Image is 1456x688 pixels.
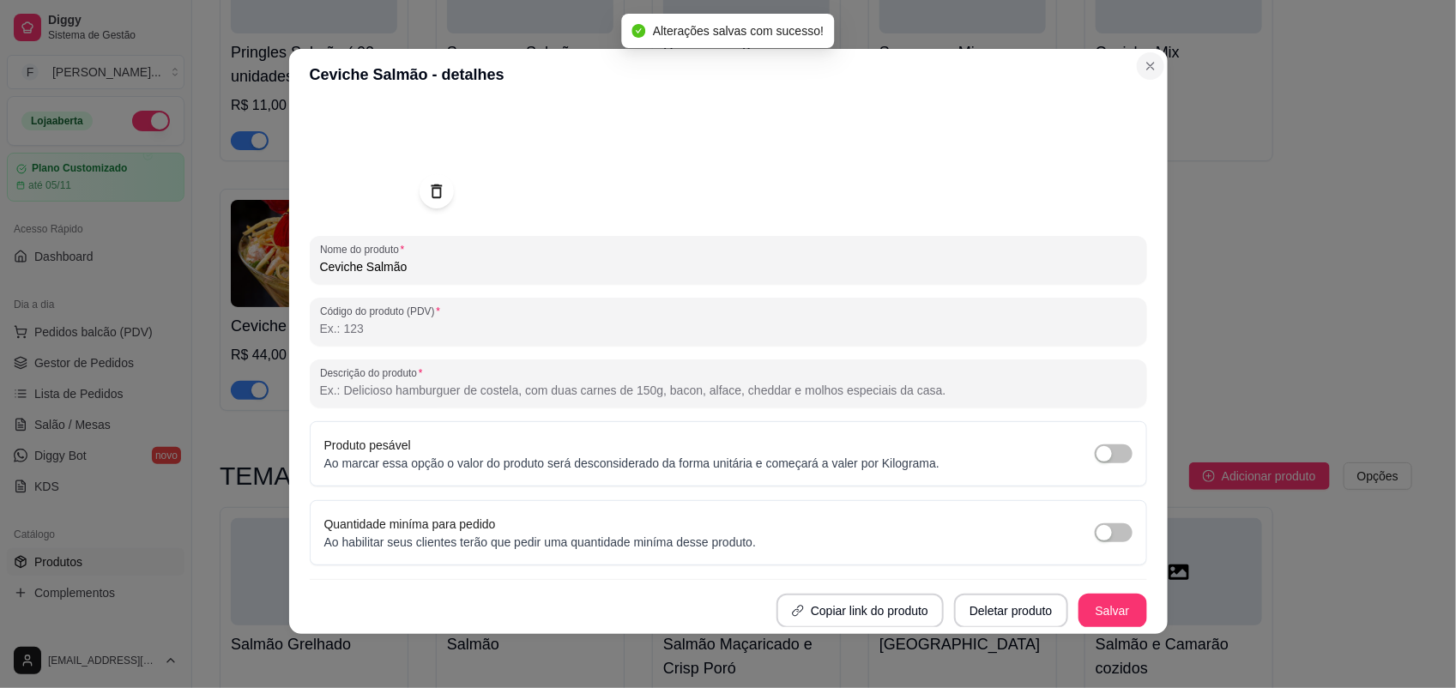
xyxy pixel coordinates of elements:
[320,365,428,380] label: Descrição do produto
[632,24,646,38] span: check-circle
[320,258,1137,275] input: Nome do produto
[324,455,940,472] p: Ao marcar essa opção o valor do produto será desconsiderado da forma unitária e começará a valer ...
[324,438,411,452] label: Produto pesável
[320,320,1137,337] input: Código do produto (PDV)
[310,64,464,219] img: produto
[653,24,824,38] span: Alterações salvas com sucesso!
[954,594,1068,628] button: Deletar produto
[320,304,446,318] label: Código do produto (PDV)
[1078,594,1147,628] button: Salvar
[324,517,496,531] label: Quantidade miníma para pedido
[320,382,1137,399] input: Descrição do produto
[324,534,757,551] p: Ao habilitar seus clientes terão que pedir uma quantidade miníma desse produto.
[320,242,410,256] label: Nome do produto
[289,49,1168,100] header: Ceviche Salmão - detalhes
[776,594,944,628] button: Copiar link do produto
[1137,52,1164,80] button: Close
